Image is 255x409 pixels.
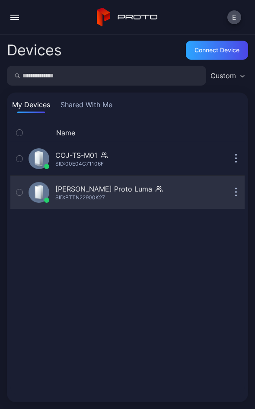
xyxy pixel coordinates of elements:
button: Custom [206,66,248,86]
div: SID: 00E04C71106F [55,160,104,167]
button: Name [56,128,75,138]
div: [PERSON_NAME] Proto Luma [55,184,152,194]
button: My Devices [10,99,52,113]
div: SID: BTTN22900K27 [55,194,105,201]
button: Connect device [186,41,248,60]
div: Custom [210,71,236,80]
div: Update Device [207,128,217,138]
button: Shared With Me [59,99,114,113]
h2: Devices [7,42,62,58]
button: E [227,10,241,24]
div: COJ-TS-M01 [55,150,97,160]
div: Options [227,128,245,138]
div: Connect device [194,47,239,54]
